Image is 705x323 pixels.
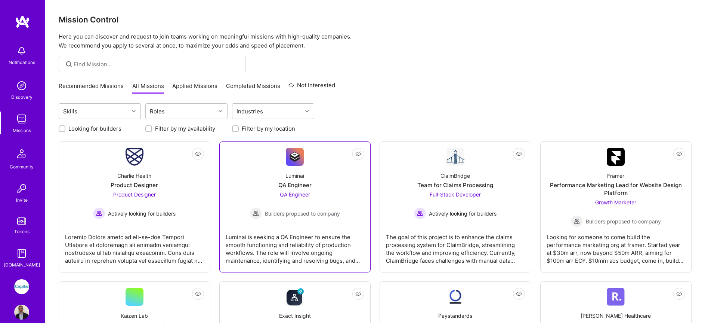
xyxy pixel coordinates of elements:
[59,32,692,50] p: Here you can discover and request to join teams working on meaningful missions with high-quality ...
[12,279,31,294] a: iCapital: Building an Alternative Investment Marketplace
[417,181,493,189] div: Team for Claims Processing
[59,82,124,94] a: Recommended Missions
[14,112,29,127] img: teamwork
[279,312,311,320] div: Exact Insight
[285,172,304,180] div: Luminai
[607,148,625,166] img: Company Logo
[516,291,522,297] i: icon EyeClosed
[12,305,31,320] a: User Avatar
[113,191,156,198] span: Product Designer
[13,127,31,134] div: Missions
[242,125,295,132] label: Filter by my location
[14,43,29,58] img: bell
[14,246,29,261] img: guide book
[547,227,686,265] div: Looking for someone to come build the performance marketing org at framer. Started year at $30m a...
[355,151,361,157] i: icon EyeClosed
[226,227,365,265] div: Luminai is seeking a QA Engineer to ensure the smooth functioning and reliability of production w...
[121,312,148,320] div: Kaizen Lab
[15,15,30,28] img: logo
[61,106,79,117] div: Skills
[607,172,624,180] div: Framer
[280,191,310,198] span: QA Engineer
[516,151,522,157] i: icon EyeClosed
[68,125,121,132] label: Looking for builders
[132,82,164,94] a: All Missions
[11,93,33,101] div: Discovery
[14,305,29,320] img: User Avatar
[286,148,304,166] img: Company Logo
[676,151,682,157] i: icon EyeClosed
[65,227,204,265] div: Loremip Dolors ametc ad eli-se-doe Tempori Utlabore et doloremagn ali enimadm veniamqui nostrudex...
[571,215,583,227] img: Builders proposed to company
[155,125,215,132] label: Filter by my availability
[219,109,222,113] i: icon Chevron
[65,60,73,68] i: icon SearchGrey
[10,163,34,171] div: Community
[278,181,312,189] div: QA Engineer
[195,151,201,157] i: icon EyeClosed
[286,288,304,306] img: Company Logo
[305,109,309,113] i: icon Chevron
[676,291,682,297] i: icon EyeClosed
[195,291,201,297] i: icon EyeClosed
[607,288,625,306] img: Company Logo
[446,288,464,306] img: Company Logo
[288,81,335,94] a: Not Interested
[429,210,497,217] span: Actively looking for builders
[586,217,661,225] span: Builders proposed to company
[148,106,167,117] div: Roles
[581,312,651,320] div: [PERSON_NAME] Healthcare
[547,148,686,266] a: Company LogoFramerPerformance Marketing Lead for Website Design PlatformGrowth Marketer Builders ...
[14,181,29,196] img: Invite
[430,191,481,198] span: Full-Stack Developer
[414,207,426,219] img: Actively looking for builders
[226,148,365,266] a: Company LogoLuminaiQA EngineerQA Engineer Builders proposed to companyBuilders proposed to compan...
[59,15,692,24] h3: Mission Control
[235,106,265,117] div: Industries
[126,148,143,166] img: Company Logo
[14,228,30,235] div: Tokens
[117,172,151,180] div: Charlie Health
[438,312,472,320] div: Paystandards
[14,279,29,294] img: iCapital: Building an Alternative Investment Marketplace
[386,227,525,265] div: The goal of this project is to enhance the claims processing system for ClaimBridge, streamlining...
[547,181,686,197] div: Performance Marketing Lead for Website Design Platform
[14,78,29,93] img: discovery
[74,60,240,68] input: Find Mission...
[132,109,136,113] i: icon Chevron
[111,181,158,189] div: Product Designer
[16,196,28,204] div: Invite
[446,148,464,166] img: Company Logo
[9,58,35,66] div: Notifications
[226,82,280,94] a: Completed Missions
[172,82,217,94] a: Applied Missions
[265,210,340,217] span: Builders proposed to company
[4,261,40,269] div: [DOMAIN_NAME]
[13,145,31,163] img: Community
[440,172,470,180] div: ClaimBridge
[108,210,176,217] span: Actively looking for builders
[93,207,105,219] img: Actively looking for builders
[355,291,361,297] i: icon EyeClosed
[17,217,26,225] img: tokens
[65,148,204,266] a: Company LogoCharlie HealthProduct DesignerProduct Designer Actively looking for buildersActively ...
[595,199,636,205] span: Growth Marketer
[386,148,525,266] a: Company LogoClaimBridgeTeam for Claims ProcessingFull-Stack Developer Actively looking for builde...
[250,207,262,219] img: Builders proposed to company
